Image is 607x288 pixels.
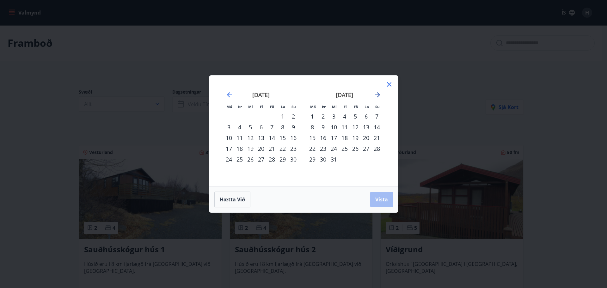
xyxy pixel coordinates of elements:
[339,111,350,122] div: 4
[277,154,288,165] div: 29
[307,122,318,132] div: 8
[318,122,328,132] div: 9
[217,83,390,179] div: Calendar
[256,143,267,154] td: Choose fimmtudagur, 20. nóvember 2025 as your check-in date. It’s available.
[245,132,256,143] td: Choose miðvikudagur, 12. nóvember 2025 as your check-in date. It’s available.
[371,132,382,143] td: Choose sunnudagur, 21. desember 2025 as your check-in date. It’s available.
[310,104,316,109] small: Má
[350,111,361,122] div: 5
[245,154,256,165] div: 26
[252,91,270,99] strong: [DATE]
[234,143,245,154] td: Choose þriðjudagur, 18. nóvember 2025 as your check-in date. It’s available.
[214,192,250,207] button: Hætta við
[234,143,245,154] div: 18
[318,132,328,143] div: 16
[371,111,382,122] td: Choose sunnudagur, 7. desember 2025 as your check-in date. It’s available.
[256,122,267,132] div: 6
[307,111,318,122] div: 1
[307,111,318,122] td: Choose mánudagur, 1. desember 2025 as your check-in date. It’s available.
[224,154,234,165] div: 24
[371,122,382,132] div: 14
[267,143,277,154] td: Choose föstudagur, 21. nóvember 2025 as your check-in date. It’s available.
[339,143,350,154] td: Choose fimmtudagur, 25. desember 2025 as your check-in date. It’s available.
[260,104,263,109] small: Fi
[350,132,361,143] div: 19
[288,132,299,143] div: 16
[318,154,328,165] td: Choose þriðjudagur, 30. desember 2025 as your check-in date. It’s available.
[277,122,288,132] div: 8
[277,132,288,143] td: Choose laugardagur, 15. nóvember 2025 as your check-in date. It’s available.
[224,122,234,132] td: Choose mánudagur, 3. nóvember 2025 as your check-in date. It’s available.
[328,154,339,165] div: 31
[256,132,267,143] td: Choose fimmtudagur, 13. nóvember 2025 as your check-in date. It’s available.
[224,132,234,143] div: 10
[318,154,328,165] div: 30
[288,143,299,154] td: Choose sunnudagur, 23. nóvember 2025 as your check-in date. It’s available.
[248,104,253,109] small: Mi
[339,122,350,132] div: 11
[344,104,347,109] small: Fi
[354,104,358,109] small: Fö
[328,154,339,165] td: Choose miðvikudagur, 31. desember 2025 as your check-in date. It’s available.
[288,154,299,165] div: 30
[267,132,277,143] div: 14
[339,132,350,143] td: Choose fimmtudagur, 18. desember 2025 as your check-in date. It’s available.
[256,122,267,132] td: Choose fimmtudagur, 6. nóvember 2025 as your check-in date. It’s available.
[350,111,361,122] td: Choose föstudagur, 5. desember 2025 as your check-in date. It’s available.
[307,154,318,165] div: 29
[224,122,234,132] div: 3
[307,143,318,154] div: 22
[277,154,288,165] td: Choose laugardagur, 29. nóvember 2025 as your check-in date. It’s available.
[339,132,350,143] div: 18
[234,132,245,143] td: Choose þriðjudagur, 11. nóvember 2025 as your check-in date. It’s available.
[328,122,339,132] div: 10
[361,143,371,154] div: 27
[245,154,256,165] td: Choose miðvikudagur, 26. nóvember 2025 as your check-in date. It’s available.
[374,91,381,99] div: Move forward to switch to the next month.
[224,143,234,154] div: 17
[256,154,267,165] td: Choose fimmtudagur, 27. nóvember 2025 as your check-in date. It’s available.
[277,132,288,143] div: 15
[238,104,242,109] small: Þr
[361,111,371,122] div: 6
[336,91,353,99] strong: [DATE]
[350,143,361,154] td: Choose föstudagur, 26. desember 2025 as your check-in date. It’s available.
[234,132,245,143] div: 11
[277,143,288,154] td: Choose laugardagur, 22. nóvember 2025 as your check-in date. It’s available.
[270,104,274,109] small: Fö
[318,111,328,122] div: 2
[350,122,361,132] div: 12
[245,122,256,132] div: 5
[245,122,256,132] td: Choose miðvikudagur, 5. nóvember 2025 as your check-in date. It’s available.
[281,104,285,109] small: La
[267,132,277,143] td: Choose föstudagur, 14. nóvember 2025 as your check-in date. It’s available.
[339,143,350,154] div: 25
[361,132,371,143] div: 20
[318,132,328,143] td: Choose þriðjudagur, 16. desember 2025 as your check-in date. It’s available.
[234,154,245,165] div: 25
[328,143,339,154] td: Choose miðvikudagur, 24. desember 2025 as your check-in date. It’s available.
[332,104,337,109] small: Mi
[361,111,371,122] td: Choose laugardagur, 6. desember 2025 as your check-in date. It’s available.
[318,143,328,154] div: 23
[350,122,361,132] td: Choose föstudagur, 12. desember 2025 as your check-in date. It’s available.
[288,122,299,132] div: 9
[245,143,256,154] td: Choose miðvikudagur, 19. nóvember 2025 as your check-in date. It’s available.
[318,122,328,132] td: Choose þriðjudagur, 9. desember 2025 as your check-in date. It’s available.
[267,122,277,132] div: 7
[361,132,371,143] td: Choose laugardagur, 20. desember 2025 as your check-in date. It’s available.
[328,143,339,154] div: 24
[234,122,245,132] td: Choose þriðjudagur, 4. nóvember 2025 as your check-in date. It’s available.
[371,132,382,143] div: 21
[365,104,369,109] small: La
[267,154,277,165] td: Choose föstudagur, 28. nóvember 2025 as your check-in date. It’s available.
[267,122,277,132] td: Choose föstudagur, 7. nóvember 2025 as your check-in date. It’s available.
[277,143,288,154] div: 22
[288,143,299,154] div: 23
[307,143,318,154] td: Choose mánudagur, 22. desember 2025 as your check-in date. It’s available.
[361,122,371,132] td: Choose laugardagur, 13. desember 2025 as your check-in date. It’s available.
[224,154,234,165] td: Choose mánudagur, 24. nóvember 2025 as your check-in date. It’s available.
[245,132,256,143] div: 12
[371,122,382,132] td: Choose sunnudagur, 14. desember 2025 as your check-in date. It’s available.
[234,122,245,132] div: 4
